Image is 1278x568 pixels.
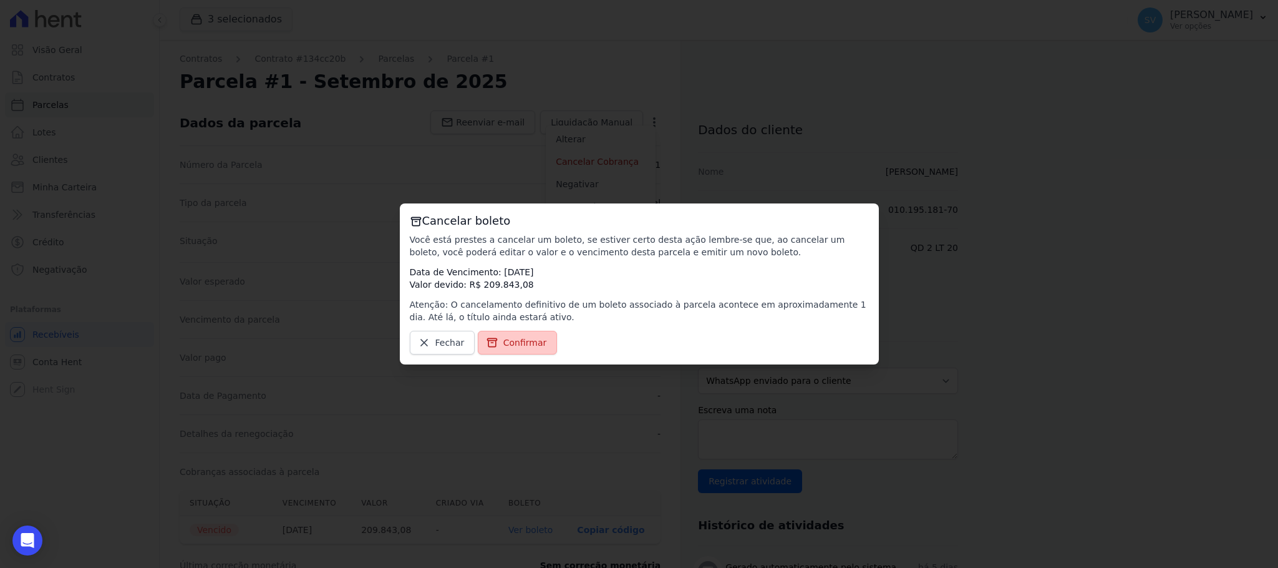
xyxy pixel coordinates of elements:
[435,336,465,349] span: Fechar
[410,233,869,258] p: Você está prestes a cancelar um boleto, se estiver certo desta ação lembre-se que, ao cancelar um...
[410,213,869,228] h3: Cancelar boleto
[478,331,558,355] a: Confirmar
[503,336,547,349] span: Confirmar
[410,298,869,323] p: Atenção: O cancelamento definitivo de um boleto associado à parcela acontece em aproximadamente 1...
[410,331,475,355] a: Fechar
[12,526,42,556] div: Open Intercom Messenger
[410,266,869,291] p: Data de Vencimento: [DATE] Valor devido: R$ 209.843,08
